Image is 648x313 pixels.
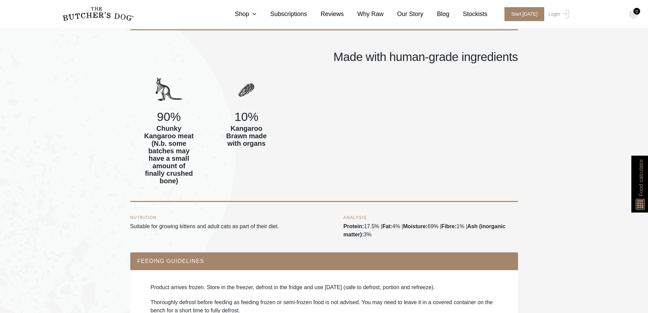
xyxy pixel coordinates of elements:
[256,10,307,19] a: Subscriptions
[151,283,498,292] p: Product arrives frozen. Store in the freezer, defrost in the fridge and use [DATE] (safe to defro...
[504,7,545,21] span: Start [DATE]
[344,223,505,237] b: Ash (inorganic matter):
[130,110,208,123] h4: 90%
[382,223,392,229] b: Fat:
[221,10,256,19] a: Shop
[344,216,518,239] div: 17.5% | 4% | 69% | 1% | 3%
[403,223,428,229] b: Moisture:
[344,10,384,19] a: Why Raw
[547,7,569,21] a: Login
[137,256,511,266] button: FEEDING GUIDELINES
[233,76,260,104] img: TBD_Beef-Liver.png
[144,125,195,185] h6: Chunky Kangaroo meat (N.b. some batches may have a small amount of finally crushed bone)
[423,10,449,19] a: Blog
[449,10,487,19] a: Stockists
[208,110,285,123] h4: 10%
[344,223,364,229] b: Protein:
[498,7,547,21] a: Start [DATE]
[633,8,640,15] div: 0
[307,10,344,19] a: Reviews
[221,125,272,147] h6: Kangaroo Brawn made with organs
[344,216,518,220] h5: ANALYSIS
[130,216,305,220] h5: NUTRITION
[629,10,638,19] img: TBD_Cart-Empty.png
[130,222,305,231] p: Suitable for growing kittens and adult cats as part of their diet.
[384,10,423,19] a: Our Story
[130,51,518,63] h4: Made with human-grade ingredients
[442,223,456,229] b: Fibre:
[155,76,183,104] img: TBD_Kangaroo.png
[637,159,645,196] span: Food calculator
